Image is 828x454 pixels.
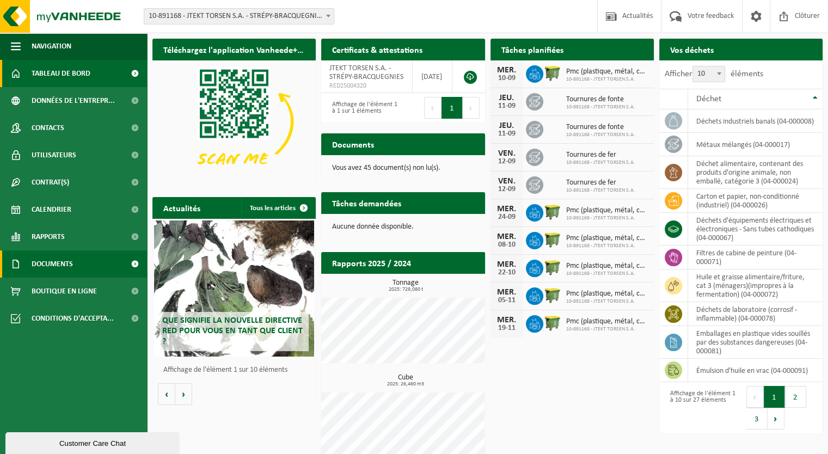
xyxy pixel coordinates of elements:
[32,60,90,87] span: Tableau de bord
[688,359,823,382] td: émulsion d'huile en vrac (04-000091)
[566,262,648,271] span: Pmc (plastique, métal, carton boisson) (industriel)
[688,326,823,359] td: emballages en plastique vides souillés par des substances dangereuses (04-000081)
[688,189,823,213] td: carton et papier, non-conditionné (industriel) (04-000026)
[496,297,518,304] div: 05-11
[32,278,97,305] span: Boutique en ligne
[32,33,71,60] span: Navigation
[566,206,648,215] span: Pmc (plastique, métal, carton boisson) (industriel)
[566,95,635,104] span: Tournures de fonte
[152,197,211,218] h2: Actualités
[241,197,315,219] a: Tous les articles
[688,302,823,326] td: déchets de laboratoire (corrosif - inflammable) (04-000078)
[413,60,452,93] td: [DATE]
[32,250,73,278] span: Documents
[688,213,823,246] td: déchets d'équipements électriques et électroniques - Sans tubes cathodiques (04-000067)
[693,66,725,82] span: 10
[158,383,175,405] button: Vorige
[332,164,474,172] p: Vous avez 45 document(s) non lu(s).
[566,151,635,159] span: Tournures de fer
[688,269,823,302] td: huile et graisse alimentaire/friture, cat 3 (ménagers)(impropres à la fermentation) (04-000072)
[746,408,768,430] button: 3
[688,246,823,269] td: filtres de cabine de peinture (04-000071)
[543,64,562,82] img: WB-1100-HPE-GN-50
[162,316,303,346] span: Que signifie la nouvelle directive RED pour vous en tant que client ?
[496,213,518,221] div: 24-09
[566,76,648,83] span: 10-891168 - JTEKT TORSEN S.A.
[785,386,806,408] button: 2
[390,273,484,295] a: Consulter les rapports
[566,243,648,249] span: 10-891168 - JTEKT TORSEN S.A.
[496,158,518,165] div: 12-09
[496,288,518,297] div: MER.
[321,252,422,273] h2: Rapports 2025 / 2024
[496,94,518,102] div: JEU.
[496,102,518,110] div: 11-09
[463,97,480,119] button: Next
[163,366,310,374] p: Affichage de l'élément 1 sur 10 éléments
[696,95,721,103] span: Déchet
[543,230,562,249] img: WB-1100-HPE-GN-50
[5,430,182,454] iframe: chat widget
[327,96,397,120] div: Affichage de l'élément 1 à 1 sur 1 éléments
[496,232,518,241] div: MER.
[566,179,635,187] span: Tournures de fer
[327,374,484,387] h3: Cube
[659,39,725,60] h2: Vos déchets
[566,298,648,305] span: 10-891168 - JTEKT TORSEN S.A.
[543,258,562,277] img: WB-1100-HPE-GN-50
[496,241,518,249] div: 08-10
[566,159,635,166] span: 10-891168 - JTEKT TORSEN S.A.
[332,223,474,231] p: Aucune donnée disponible.
[543,286,562,304] img: WB-1100-HPE-GN-50
[688,156,823,189] td: déchet alimentaire, contenant des produits d'origine animale, non emballé, catégorie 3 (04-000024)
[496,205,518,213] div: MER.
[424,97,441,119] button: Previous
[329,64,403,81] span: JTEKT TORSEN S.A. - STRÉPY-BRACQUEGNIES
[490,39,574,60] h2: Tâches planifiées
[321,133,385,155] h2: Documents
[496,130,518,138] div: 11-09
[543,314,562,332] img: WB-1100-HPE-GN-50
[321,39,433,60] h2: Certificats & attestations
[543,203,562,221] img: WB-1100-HPE-GN-50
[496,260,518,269] div: MER.
[175,383,192,405] button: Volgende
[746,386,764,408] button: Previous
[144,8,334,24] span: 10-891168 - JTEKT TORSEN S.A. - STRÉPY-BRACQUEGNIES
[144,9,334,24] span: 10-891168 - JTEKT TORSEN S.A. - STRÉPY-BRACQUEGNIES
[566,215,648,222] span: 10-891168 - JTEKT TORSEN S.A.
[566,104,635,111] span: 10-891168 - JTEKT TORSEN S.A.
[321,192,412,213] h2: Tâches demandées
[768,408,784,430] button: Next
[566,271,648,277] span: 10-891168 - JTEKT TORSEN S.A.
[496,66,518,75] div: MER.
[327,279,484,292] h3: Tonnage
[665,385,735,431] div: Affichage de l'élément 1 à 10 sur 27 éléments
[566,317,648,326] span: Pmc (plastique, métal, carton boisson) (industriel)
[566,132,635,138] span: 10-891168 - JTEKT TORSEN S.A.
[152,60,316,183] img: Download de VHEPlus App
[32,196,71,223] span: Calendrier
[32,223,65,250] span: Rapports
[327,287,484,292] span: 2025: 729,080 t
[688,133,823,156] td: métaux mélangés (04-000017)
[32,142,76,169] span: Utilisateurs
[764,386,785,408] button: 1
[32,305,114,332] span: Conditions d'accepta...
[496,324,518,332] div: 19-11
[496,186,518,193] div: 12-09
[152,39,316,60] h2: Téléchargez l'application Vanheede+ maintenant!
[566,68,648,76] span: Pmc (plastique, métal, carton boisson) (industriel)
[566,326,648,333] span: 10-891168 - JTEKT TORSEN S.A.
[688,109,823,133] td: déchets industriels banals (04-000008)
[665,70,763,78] label: Afficher éléments
[566,290,648,298] span: Pmc (plastique, métal, carton boisson) (industriel)
[327,382,484,387] span: 2025: 26,460 m3
[32,87,115,114] span: Données de l'entrepr...
[496,316,518,324] div: MER.
[496,269,518,277] div: 22-10
[566,234,648,243] span: Pmc (plastique, métal, carton boisson) (industriel)
[496,121,518,130] div: JEU.
[566,123,635,132] span: Tournures de fonte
